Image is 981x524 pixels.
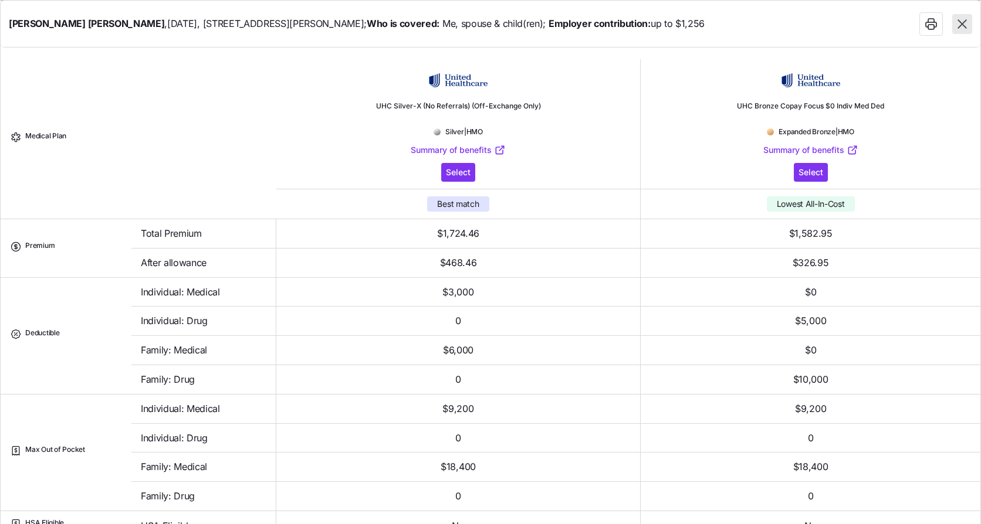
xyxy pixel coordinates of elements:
span: Max Out of Pocket [25,445,85,460]
span: $18,400 [793,460,828,474]
span: Lowest All-In-Cost [777,198,845,210]
span: 0 [455,314,461,328]
span: 0 [808,489,814,503]
span: 0 [455,372,461,387]
b: Employer contribution: [549,18,651,29]
img: UnitedHealthcare [419,66,498,94]
span: $1,724.46 [437,226,479,241]
span: Expanded Bronze | HMO [779,127,854,137]
span: $0 [805,285,816,300]
span: Total Premium [141,226,202,241]
span: Best match [437,198,479,210]
span: Select [446,166,471,178]
span: $3,000 [442,285,473,300]
img: UnitedHealthcare [771,66,850,94]
span: $9,200 [442,401,473,416]
span: 0 [455,431,461,445]
span: $10,000 [793,372,828,387]
button: Select [794,163,828,182]
span: $9,200 [795,401,826,416]
span: , [DATE] , [STREET_ADDRESS][PERSON_NAME] ; Me, spouse & child(ren) ; up to $1,256 [9,16,705,31]
span: 0 [455,489,461,503]
span: Family: Medical [141,343,207,358]
span: Deductible [25,328,60,343]
span: Individual: Drug [141,314,208,328]
span: After allowance [141,256,207,270]
span: $0 [805,343,816,358]
span: UHC Silver-X (No Referrals) (Off-Exchange Only) [367,101,550,120]
span: Family: Drug [141,372,195,387]
span: $1,582.95 [789,226,833,241]
a: Summary of benefits [411,144,506,156]
button: Close plan comparison table [952,14,972,34]
span: Medical Plan [25,131,66,147]
a: Summary of benefits [763,144,858,156]
span: Premium [25,241,55,256]
button: Select [441,163,475,182]
span: 0 [808,431,814,445]
span: $18,400 [441,460,476,474]
span: UHC Bronze Copay Focus $0 Indiv Med Ded [728,101,894,120]
b: [PERSON_NAME] [PERSON_NAME] [9,18,164,29]
b: Who is covered: [367,18,439,29]
span: Family: Drug [141,489,195,503]
span: Select [799,166,823,178]
span: Family: Medical [141,460,207,474]
span: $326.95 [793,256,829,270]
span: Silver | HMO [445,127,483,137]
span: $6,000 [443,343,473,358]
span: $5,000 [795,314,826,328]
span: Individual: Drug [141,431,208,445]
span: Individual: Medical [141,285,220,300]
span: $468.46 [440,256,477,270]
span: Individual: Medical [141,401,220,416]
